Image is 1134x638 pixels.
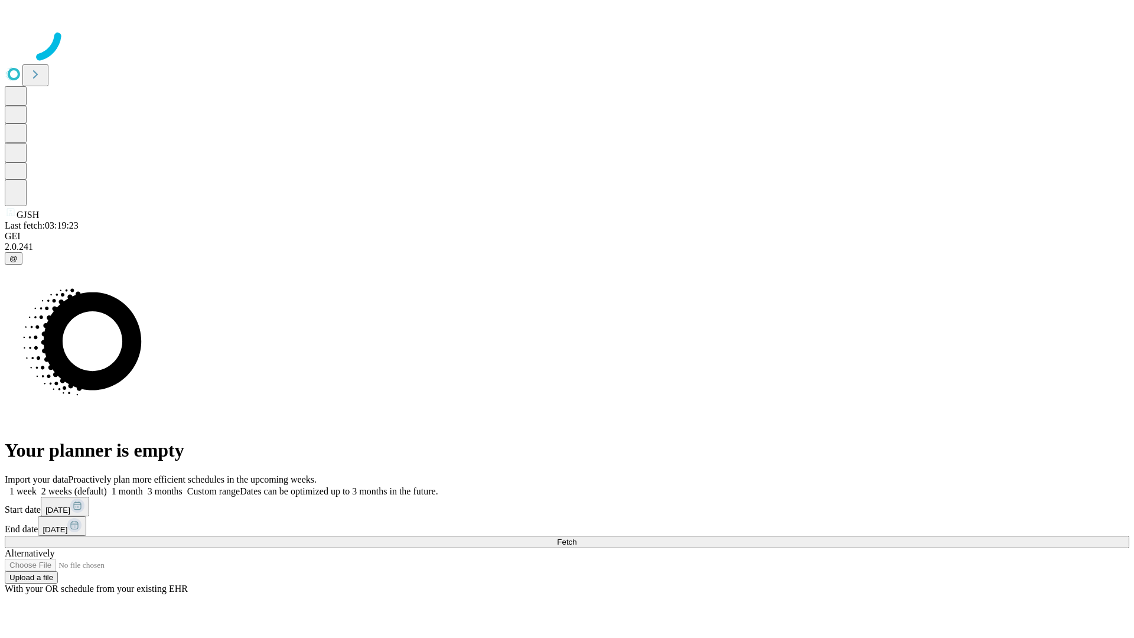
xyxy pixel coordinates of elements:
[5,220,79,230] span: Last fetch: 03:19:23
[187,486,240,496] span: Custom range
[240,486,438,496] span: Dates can be optimized up to 3 months in the future.
[5,231,1129,242] div: GEI
[5,584,188,594] span: With your OR schedule from your existing EHR
[38,516,86,536] button: [DATE]
[5,242,1129,252] div: 2.0.241
[41,486,107,496] span: 2 weeks (default)
[148,486,183,496] span: 3 months
[43,525,67,534] span: [DATE]
[41,497,89,516] button: [DATE]
[557,538,576,546] span: Fetch
[5,497,1129,516] div: Start date
[9,486,37,496] span: 1 week
[5,474,69,484] span: Import your data
[112,486,143,496] span: 1 month
[5,536,1129,548] button: Fetch
[69,474,317,484] span: Proactively plan more efficient schedules in the upcoming weeks.
[9,254,18,263] span: @
[45,506,70,515] span: [DATE]
[5,548,54,558] span: Alternatively
[5,440,1129,461] h1: Your planner is empty
[5,516,1129,536] div: End date
[5,571,58,584] button: Upload a file
[5,252,22,265] button: @
[17,210,39,220] span: GJSH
